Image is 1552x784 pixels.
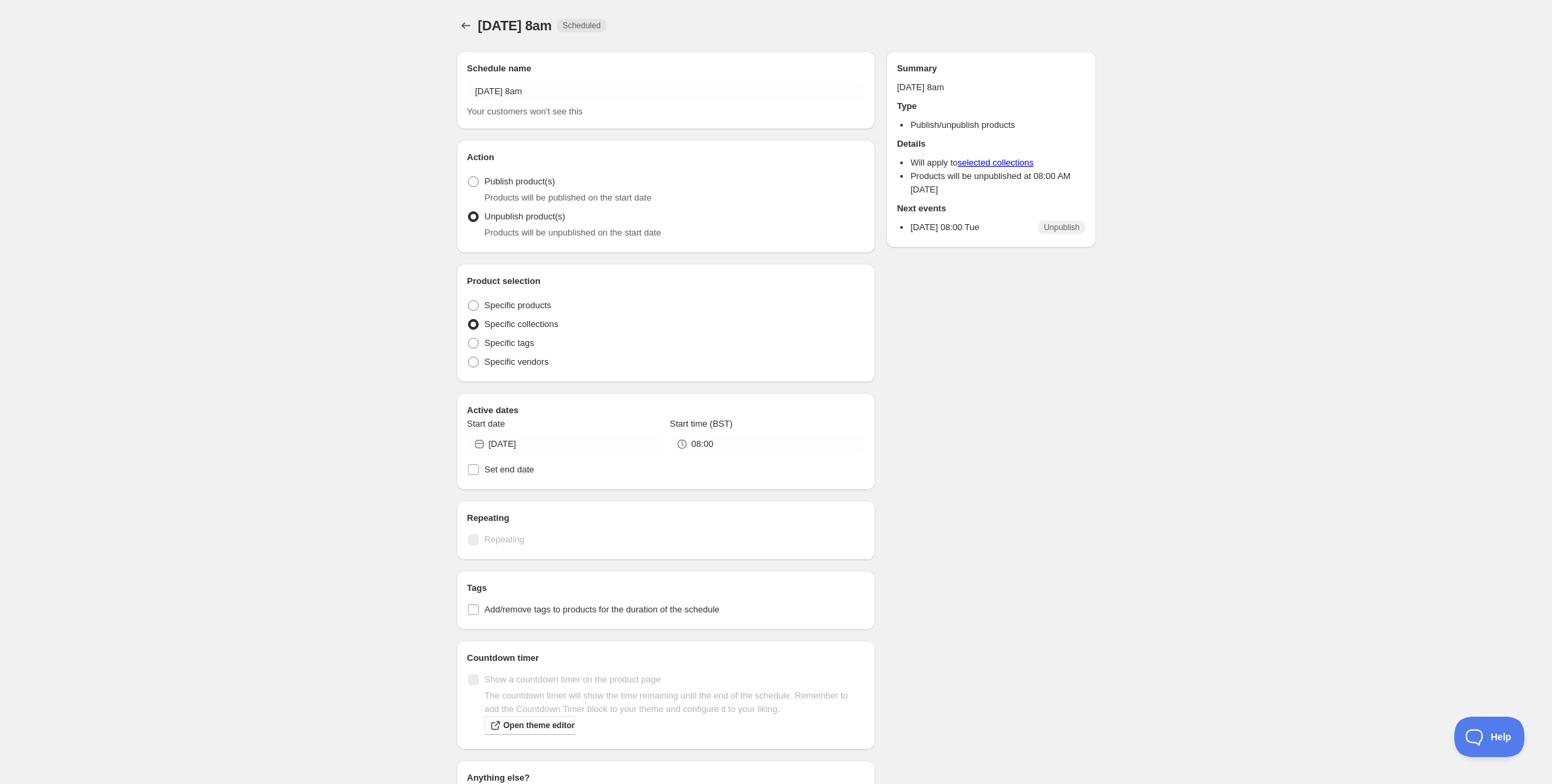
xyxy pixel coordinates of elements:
li: Will apply to [910,156,1085,170]
h2: Schedule name [467,62,865,75]
h2: Type [897,100,1085,113]
h2: Details [897,137,1085,151]
span: Show a countdown timer on the product page [485,674,661,684]
span: Start date [467,419,505,429]
span: Open theme editor [504,720,575,731]
span: Specific collections [485,319,559,329]
span: Your customers won't see this [467,106,583,116]
span: Unpublish [1044,222,1079,233]
span: Publish product(s) [485,176,555,186]
h2: Tags [467,581,865,595]
span: Start time (BST) [670,419,733,429]
p: The countdown timer will show the time remaining until the end of the schedule. Remember to add t... [485,689,865,716]
p: [DATE] 8am [897,81,1085,94]
li: Products will be unpublished at 08:00 AM [DATE] [910,170,1085,197]
h2: Countdown timer [467,651,865,665]
span: Specific tags [485,338,535,348]
span: Specific products [485,300,551,310]
p: [DATE] 08:00 Tue [910,221,979,234]
h2: Summary [897,62,1085,75]
span: Products will be published on the start date [485,192,652,203]
span: Repeating [485,534,525,544]
span: Scheduled [562,20,601,31]
h2: Repeating [467,511,865,525]
h2: Action [467,151,865,164]
iframe: Toggle Customer Support [1454,717,1525,757]
a: selected collections [957,157,1034,168]
button: Schedules [457,16,475,35]
h2: Next events [897,202,1085,215]
span: Products will be unpublished on the start date [485,227,661,238]
span: Set end date [485,464,535,474]
span: [DATE] 8am [478,18,552,33]
h2: Product selection [467,275,865,288]
a: Open theme editor [485,716,575,735]
span: Unpublish product(s) [485,211,566,221]
li: Publish/unpublish products [910,118,1085,132]
h2: Active dates [467,404,865,417]
span: Specific vendors [485,357,549,367]
span: Add/remove tags to products for the duration of the schedule [485,604,720,614]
